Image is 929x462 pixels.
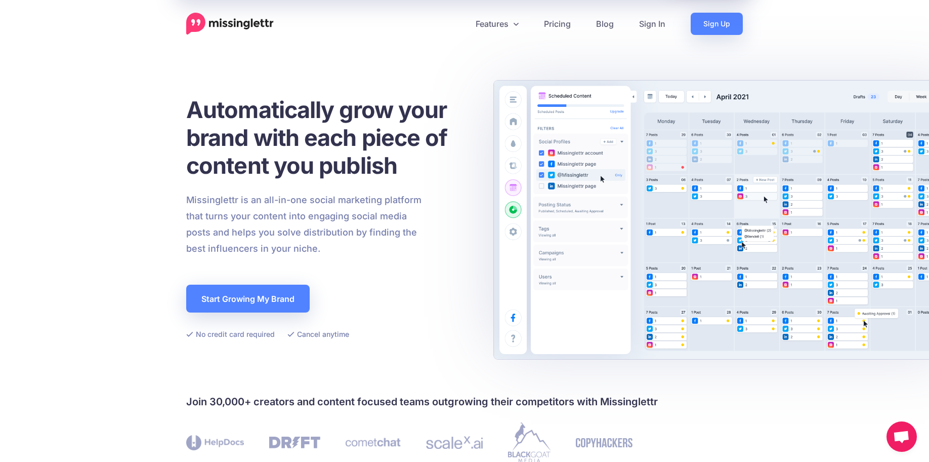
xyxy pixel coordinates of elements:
[691,13,743,35] a: Sign Up
[186,394,743,410] h4: Join 30,000+ creators and content focused teams outgrowing their competitors with Missinglettr
[186,96,472,179] h1: Automatically grow your brand with each piece of content you publish
[186,285,310,313] a: Start Growing My Brand
[186,13,274,35] a: Home
[186,192,422,257] p: Missinglettr is an all-in-one social marketing platform that turns your content into engaging soc...
[583,13,626,35] a: Blog
[531,13,583,35] a: Pricing
[626,13,678,35] a: Sign In
[463,13,531,35] a: Features
[287,328,349,340] li: Cancel anytime
[186,328,275,340] li: No credit card required
[886,421,917,452] a: Open chat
